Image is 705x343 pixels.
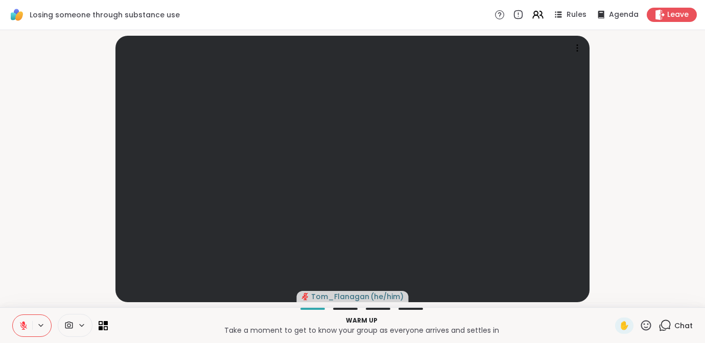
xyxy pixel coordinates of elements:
span: Chat [674,321,693,331]
img: ShareWell Logomark [8,6,26,23]
span: Tom_Flanagan [311,291,369,302]
span: ✋ [619,320,629,332]
span: Leave [667,10,689,20]
span: Agenda [609,10,639,20]
span: Losing someone through substance use [30,10,180,20]
p: Warm up [114,316,609,325]
span: ( he/him ) [370,291,404,302]
span: Rules [567,10,586,20]
p: Take a moment to get to know your group as everyone arrives and settles in [114,325,609,335]
span: audio-muted [302,293,309,300]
